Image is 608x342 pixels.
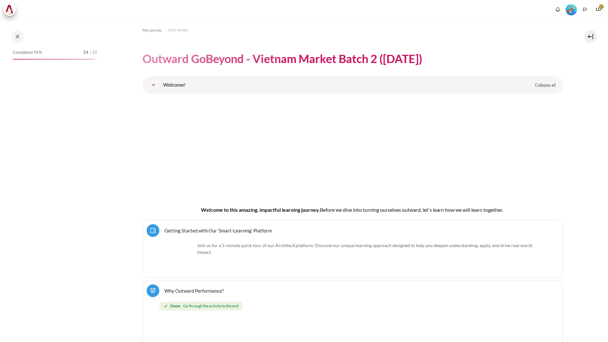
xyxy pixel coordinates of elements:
div: Show notification window with no new notifications [553,5,563,14]
span: Collapse all [535,82,556,89]
span: efore we dive into turning ourselves outward, let's learn how we will learn together. [323,207,503,213]
span: Go through the activity to the end [183,303,238,309]
a: OPO VN B2 [168,26,188,34]
span: . [197,243,532,255]
a: Why Outward Performance? [164,288,224,294]
img: Architeck [5,5,14,14]
img: platform logo [163,242,195,274]
button: Languages [580,5,590,14]
nav: Navigation bar [142,25,563,35]
span: LD [592,3,605,16]
strong: Done: [170,303,181,309]
span: / 25 [90,49,97,56]
a: User menu [592,3,605,16]
img: Level #5 [566,4,577,15]
div: Completion requirements for Why Outward Performance? [159,300,549,312]
p: Join us for a 5-minute quick tour of our ArchitecK platform. Discover [163,242,542,255]
a: Getting Started with Our 'Smart-Learning' Platform [164,227,272,233]
span: OPO VN B2 [168,27,188,33]
a: Architeck Architeck [3,3,19,16]
span: B [320,207,323,213]
a: Collapse all [530,80,560,91]
span: Completed 96% [13,49,42,56]
span: our unique learning approach designed to help you deepen understanding, apply, and drive real-wor... [197,243,532,255]
h1: Outward GoBeyond - Vietnam Market Batch 2 ([DATE]) [142,51,422,66]
div: Level #5 [566,4,577,15]
span: My courses [142,27,162,33]
a: My courses [142,26,162,34]
a: Welcome! [147,79,160,91]
a: Level #5 [563,4,579,15]
span: 24 [83,49,88,56]
h4: Welcome to this amazing, impactful learning journey. [163,206,542,214]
